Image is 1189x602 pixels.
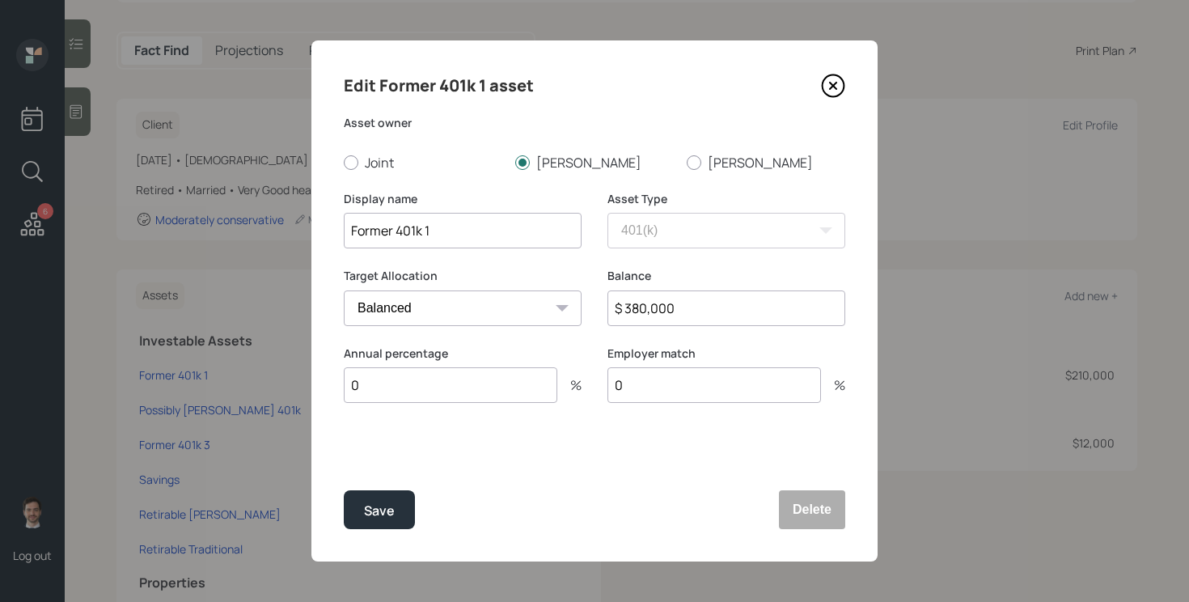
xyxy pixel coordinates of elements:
label: [PERSON_NAME] [515,154,674,172]
label: Asset Type [607,191,845,207]
label: Display name [344,191,582,207]
h4: Edit Former 401k 1 asset [344,73,534,99]
div: % [821,379,845,392]
div: % [557,379,582,392]
button: Delete [779,490,845,529]
label: Joint [344,154,502,172]
button: Save [344,490,415,529]
div: Save [364,500,395,522]
label: Balance [607,268,845,284]
label: Annual percentage [344,346,582,362]
label: Target Allocation [344,268,582,284]
label: Employer match [607,346,845,362]
label: Asset owner [344,115,845,131]
label: [PERSON_NAME] [687,154,845,172]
